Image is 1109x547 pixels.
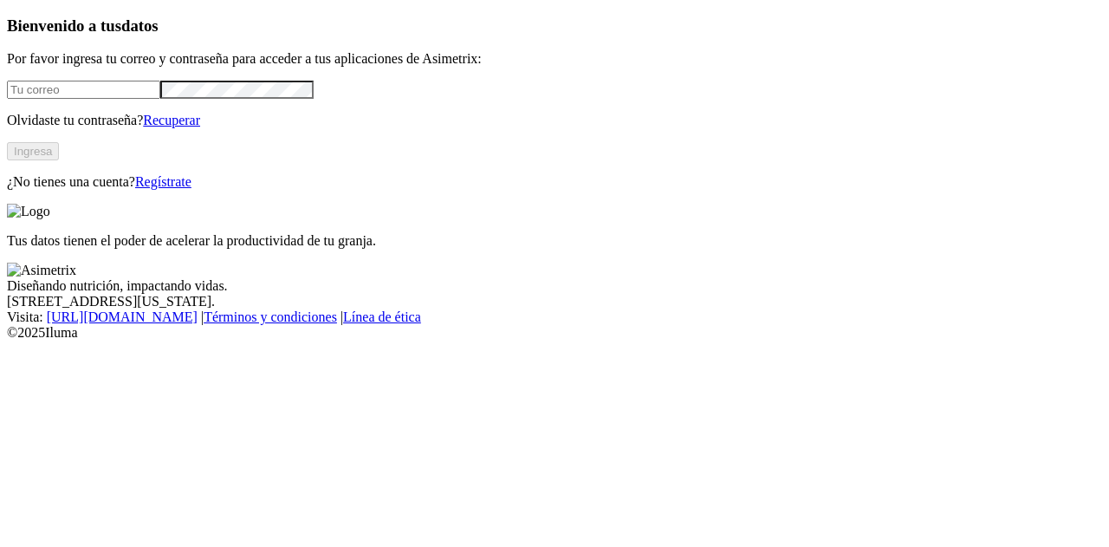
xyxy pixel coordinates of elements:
a: Términos y condiciones [204,309,337,324]
input: Tu correo [7,81,160,99]
p: ¿No tienes una cuenta? [7,174,1102,190]
p: Por favor ingresa tu correo y contraseña para acceder a tus aplicaciones de Asimetrix: [7,51,1102,67]
a: [URL][DOMAIN_NAME] [47,309,198,324]
a: Recuperar [143,113,200,127]
img: Asimetrix [7,263,76,278]
a: Línea de ética [343,309,421,324]
button: Ingresa [7,142,59,160]
p: Olvidaste tu contraseña? [7,113,1102,128]
div: [STREET_ADDRESS][US_STATE]. [7,294,1102,309]
div: Diseñando nutrición, impactando vidas. [7,278,1102,294]
div: © 2025 Iluma [7,325,1102,341]
a: Regístrate [135,174,191,189]
span: datos [121,16,159,35]
p: Tus datos tienen el poder de acelerar la productividad de tu granja. [7,233,1102,249]
h3: Bienvenido a tus [7,16,1102,36]
img: Logo [7,204,50,219]
div: Visita : | | [7,309,1102,325]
